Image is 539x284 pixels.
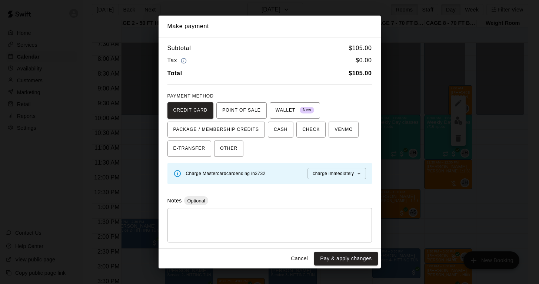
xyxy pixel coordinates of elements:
button: CASH [268,122,293,138]
span: CHECK [302,124,320,136]
h6: $ 0.00 [356,56,372,66]
span: Optional [184,198,208,204]
span: E-TRANSFER [173,143,206,155]
span: CREDIT CARD [173,105,208,116]
span: CASH [274,124,287,136]
span: PAYMENT METHOD [167,93,214,99]
button: WALLET New [270,102,320,119]
span: VENMO [335,124,353,136]
h2: Make payment [159,16,381,37]
button: CHECK [296,122,326,138]
button: Pay & apply changes [314,252,377,265]
span: POINT OF SALE [222,105,260,116]
span: PACKAGE / MEMBERSHIP CREDITS [173,124,259,136]
label: Notes [167,198,182,204]
button: POINT OF SALE [216,102,266,119]
button: OTHER [214,141,243,157]
button: PACKAGE / MEMBERSHIP CREDITS [167,122,265,138]
span: charge immediately [313,171,354,176]
b: $ 105.00 [349,70,372,76]
span: New [300,105,314,115]
h6: Subtotal [167,43,191,53]
button: CREDIT CARD [167,102,214,119]
button: E-TRANSFER [167,141,212,157]
span: OTHER [220,143,237,155]
span: WALLET [276,105,315,116]
h6: Tax [167,56,189,66]
button: Cancel [287,252,311,265]
span: Charge Mastercard card ending in 3732 [186,171,266,176]
button: VENMO [329,122,359,138]
h6: $ 105.00 [349,43,372,53]
b: Total [167,70,182,76]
